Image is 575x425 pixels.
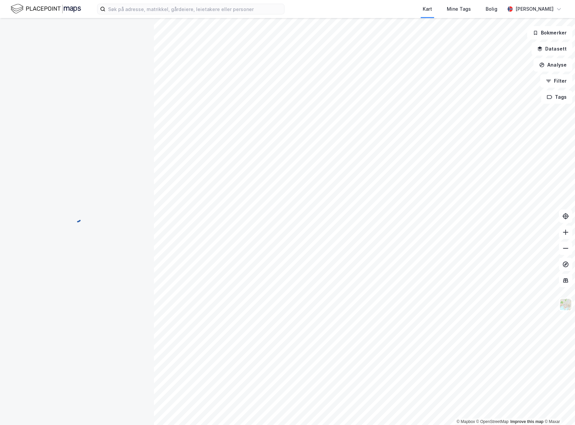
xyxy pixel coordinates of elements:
div: Mine Tags [447,5,471,13]
img: Z [559,298,572,311]
button: Tags [541,90,572,104]
input: Søk på adresse, matrikkel, gårdeiere, leietakere eller personer [105,4,284,14]
a: Mapbox [457,419,475,424]
button: Datasett [531,42,572,56]
div: Bolig [486,5,497,13]
a: Improve this map [510,419,544,424]
img: spinner.a6d8c91a73a9ac5275cf975e30b51cfb.svg [72,212,82,223]
div: [PERSON_NAME] [515,5,554,13]
button: Bokmerker [527,26,572,39]
button: Filter [540,74,572,88]
div: Kart [423,5,432,13]
div: Kontrollprogram for chat [542,393,575,425]
a: OpenStreetMap [476,419,509,424]
iframe: Chat Widget [542,393,575,425]
button: Analyse [533,58,572,72]
img: logo.f888ab2527a4732fd821a326f86c7f29.svg [11,3,81,15]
